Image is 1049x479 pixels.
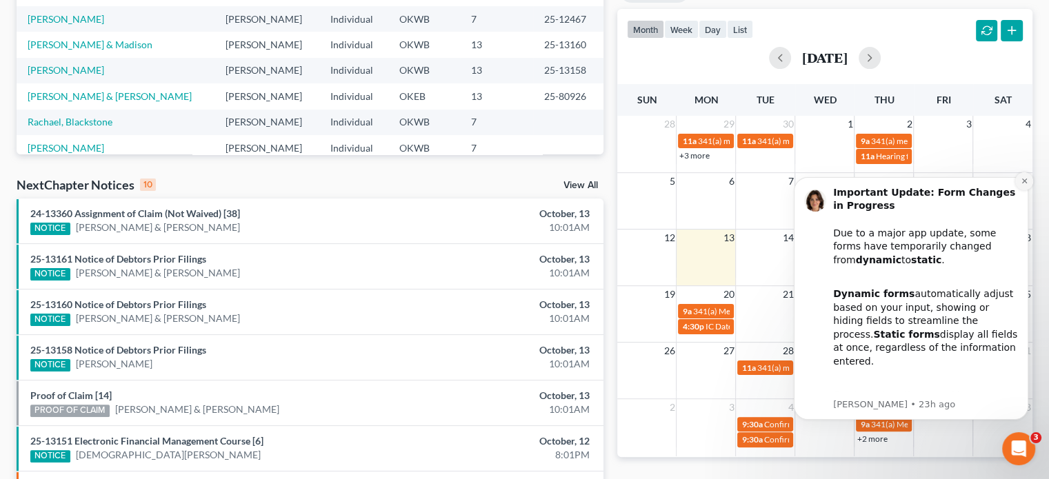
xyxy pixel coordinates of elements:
[668,399,676,416] span: 2
[964,116,972,132] span: 3
[319,135,388,161] td: Individual
[664,20,699,39] button: week
[936,94,950,105] span: Fri
[412,357,590,371] div: 10:01AM
[76,266,240,280] a: [PERSON_NAME] & [PERSON_NAME]
[727,173,735,190] span: 6
[412,434,590,448] div: October, 12
[682,321,703,332] span: 4:30p
[692,306,899,316] span: 341(a) Meeting for [PERSON_NAME] & [PERSON_NAME]
[699,20,727,39] button: day
[860,151,874,161] span: 11a
[721,286,735,303] span: 20
[76,312,240,325] a: [PERSON_NAME] & [PERSON_NAME]
[662,116,676,132] span: 28
[140,179,156,191] div: 10
[30,268,70,281] div: NOTICE
[30,207,240,219] a: 24-13360 Assignment of Claim (Not Waived) [38]
[319,6,388,32] td: Individual
[28,116,112,128] a: Rachael, Blackstone
[679,150,709,161] a: +3 more
[533,32,603,57] td: 25-13160
[763,419,993,429] span: Confirmation hearing for [PERSON_NAME] & [PERSON_NAME]
[741,363,755,373] span: 11a
[412,312,590,325] div: 10:01AM
[694,94,718,105] span: Mon
[30,450,70,462] div: NOTICE
[741,136,755,146] span: 11a
[994,94,1011,105] span: Sat
[242,12,260,30] button: Dismiss notification
[460,135,533,161] td: 7
[30,344,206,356] a: 25-13158 Notice of Debtors Prior Filings
[781,116,795,132] span: 30
[860,136,869,146] span: 9a
[1024,116,1032,132] span: 4
[30,389,112,401] a: Proof of Claim [14]
[412,221,590,234] div: 10:01AM
[757,136,890,146] span: 341(a) meeting for [PERSON_NAME]
[30,435,263,447] a: 25-13151 Electronic Financial Management Course [6]
[705,321,810,332] span: IC Date for [PERSON_NAME]
[214,6,319,32] td: [PERSON_NAME]
[412,343,590,357] div: October, 13
[30,359,70,371] div: NOTICE
[757,94,775,105] span: Tue
[846,116,854,132] span: 1
[682,136,696,146] span: 11a
[60,238,245,251] p: Message from Emma, sent 23h ago
[412,207,590,221] div: October, 13
[533,6,603,32] td: 25-12467
[802,50,848,65] h2: [DATE]
[30,314,70,326] div: NOTICE
[388,32,460,57] td: OKWB
[1030,432,1041,443] span: 3
[30,405,110,417] div: PROOF OF CLAIM
[30,223,70,235] div: NOTICE
[662,286,676,303] span: 19
[533,58,603,83] td: 25-13158
[388,6,460,32] td: OKWB
[214,32,319,57] td: [PERSON_NAME]
[721,343,735,359] span: 27
[874,94,894,105] span: Thu
[697,136,830,146] span: 341(a) meeting for [PERSON_NAME]
[17,176,156,193] div: NextChapter Notices
[721,230,735,246] span: 13
[563,181,598,190] a: View All
[28,90,192,102] a: [PERSON_NAME] & [PERSON_NAME]
[460,58,533,83] td: 13
[412,402,590,416] div: 10:01AM
[388,58,460,83] td: OKWB
[905,116,913,132] span: 2
[727,399,735,416] span: 3
[721,116,735,132] span: 29
[28,13,104,25] a: [PERSON_NAME]
[412,448,590,462] div: 8:01PM
[763,434,995,445] span: Confirmation Hearing for [PERSON_NAME] & [PERSON_NAME]
[388,83,460,109] td: OKEB
[115,402,279,416] a: [PERSON_NAME] & [PERSON_NAME]
[412,266,590,280] div: 10:01AM
[727,20,753,39] button: list
[741,434,762,445] span: 9:30a
[662,343,676,359] span: 26
[319,110,388,135] td: Individual
[682,306,691,316] span: 9a
[76,448,261,462] a: [DEMOGRAPHIC_DATA][PERSON_NAME]
[388,110,460,135] td: OKWB
[412,252,590,266] div: October, 13
[662,230,676,246] span: 12
[1002,432,1035,465] iframe: Intercom live chat
[214,58,319,83] td: [PERSON_NAME]
[627,20,664,39] button: month
[30,298,206,310] a: 25-13160 Notice of Debtors Prior Filings
[668,173,676,190] span: 5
